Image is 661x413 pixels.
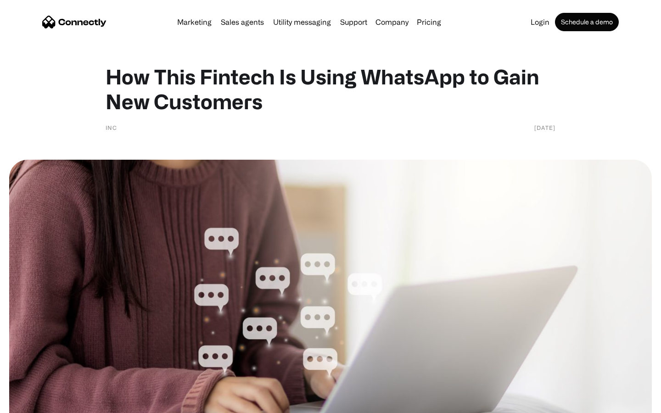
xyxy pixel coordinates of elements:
[174,18,215,26] a: Marketing
[42,15,106,29] a: home
[413,18,445,26] a: Pricing
[375,16,409,28] div: Company
[373,16,411,28] div: Company
[527,18,553,26] a: Login
[217,18,268,26] a: Sales agents
[555,13,619,31] a: Schedule a demo
[269,18,335,26] a: Utility messaging
[106,123,117,132] div: INC
[336,18,371,26] a: Support
[9,397,55,410] aside: Language selected: English
[106,64,555,114] h1: How This Fintech Is Using WhatsApp to Gain New Customers
[18,397,55,410] ul: Language list
[534,123,555,132] div: [DATE]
